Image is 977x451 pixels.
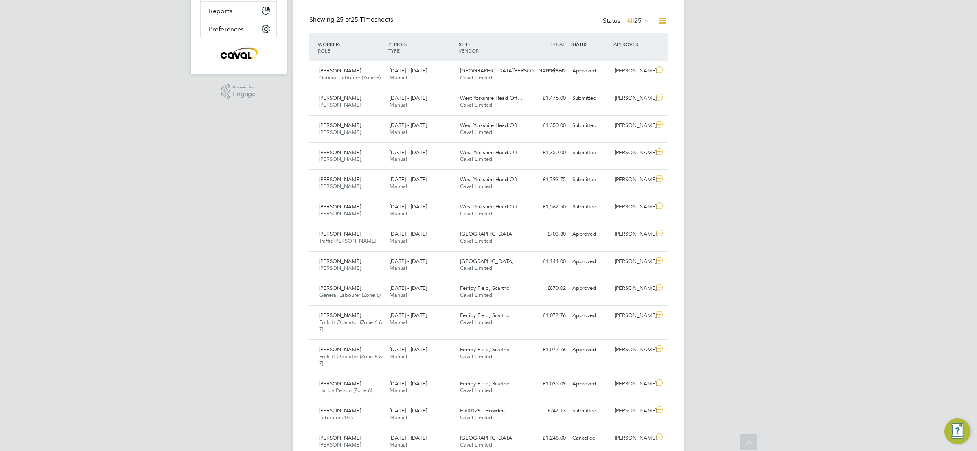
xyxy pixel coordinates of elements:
div: Submitted [569,92,611,105]
span: TOTAL [550,41,565,47]
div: £870.02 [527,282,569,295]
span: [PERSON_NAME] [319,210,361,217]
span: / [469,41,470,47]
span: Caval Limited [460,129,492,136]
span: West Yorkshire Head Off… [460,203,523,210]
span: [DATE] - [DATE] [390,285,427,291]
div: £247.13 [527,404,569,418]
span: Manual [390,210,407,217]
span: 25 of [336,15,351,24]
span: Manual [390,414,407,421]
div: £1,475.00 [527,92,569,105]
div: [PERSON_NAME] [611,173,654,186]
div: £1,350.00 [527,146,569,160]
span: [PERSON_NAME] [319,380,361,387]
span: TYPE [388,47,400,54]
span: [PERSON_NAME] [319,67,361,74]
span: Powered by [233,84,256,91]
span: / [339,41,340,47]
span: West Yorkshire Head Off… [460,176,523,183]
label: All [627,17,650,25]
span: Manual [390,387,407,394]
span: / [406,41,407,47]
span: [PERSON_NAME] [319,312,361,319]
span: Manual [390,441,407,448]
span: Forklift Operator (Zone 6 & 7) [319,353,383,367]
span: [DATE] - [DATE] [390,380,427,387]
span: Caval Limited [460,183,492,190]
span: [PERSON_NAME] [319,441,361,448]
span: [PERSON_NAME] [319,183,361,190]
div: Approved [569,343,611,357]
div: £1,035.09 [527,377,569,391]
div: [PERSON_NAME] [611,64,654,78]
span: [PERSON_NAME] [319,101,361,108]
span: Caval Limited [460,319,492,326]
div: [PERSON_NAME] [611,146,654,160]
div: Approved [569,64,611,78]
div: Approved [569,377,611,391]
span: [PERSON_NAME] [319,230,361,237]
div: PERIOD [386,37,457,58]
span: [GEOGRAPHIC_DATA] [460,230,513,237]
span: [DATE] - [DATE] [390,434,427,441]
img: caval-logo-retina.png [218,46,259,59]
span: [PERSON_NAME] [319,346,361,353]
span: Traffic [PERSON_NAME] [319,237,376,244]
div: [PERSON_NAME] [611,404,654,418]
span: West Yorkshire Head Off… [460,149,523,156]
span: Manual [390,74,407,81]
div: [PERSON_NAME] [611,377,654,391]
span: Caval Limited [460,74,492,81]
span: [GEOGRAPHIC_DATA][PERSON_NAME], Be… [460,67,570,74]
div: Submitted [569,146,611,160]
span: Manual [390,319,407,326]
span: Ferriby Field, Scartho [460,312,510,319]
div: Cancelled [569,431,611,445]
button: Engage Resource Center [944,418,970,444]
span: Ferriby Field, Scartho [460,285,510,291]
div: £1,072.76 [527,343,569,357]
div: £1,072.76 [527,309,569,322]
span: Caval Limited [460,353,492,360]
div: [PERSON_NAME] [611,200,654,214]
div: Approved [569,228,611,241]
span: Ferriby Field, Scartho [460,380,510,387]
span: ROLE [318,47,330,54]
div: £1,144.00 [527,255,569,268]
div: SITE [457,37,527,58]
span: Labourer 2025 [319,414,353,421]
span: Caval Limited [460,441,492,448]
span: [GEOGRAPHIC_DATA] [460,258,513,265]
span: [GEOGRAPHIC_DATA] [460,434,513,441]
span: General Labourer (Zone 6) [319,74,381,81]
div: [PERSON_NAME] [611,343,654,357]
a: Powered byEngage [221,84,256,99]
span: [DATE] - [DATE] [390,407,427,414]
div: STATUS [569,37,611,51]
span: Manual [390,265,407,271]
span: Caval Limited [460,210,492,217]
span: [PERSON_NAME] [319,203,361,210]
span: [DATE] - [DATE] [390,149,427,156]
span: [PERSON_NAME] [319,155,361,162]
button: Preferences [201,20,276,38]
span: [DATE] - [DATE] [390,258,427,265]
span: Manual [390,237,407,244]
div: Submitted [569,119,611,132]
div: [PERSON_NAME] [611,228,654,241]
span: Caval Limited [460,155,492,162]
div: Submitted [569,404,611,418]
div: Approved [569,282,611,295]
span: [PERSON_NAME] [319,94,361,101]
span: 25 [634,17,642,25]
span: [PERSON_NAME] [319,176,361,183]
span: [PERSON_NAME] [319,407,361,414]
span: General Labourer (Zone 6) [319,291,381,298]
div: [PERSON_NAME] [611,255,654,268]
span: [PERSON_NAME] [319,258,361,265]
span: Caval Limited [460,265,492,271]
span: [DATE] - [DATE] [390,94,427,101]
div: [PERSON_NAME] [611,431,654,445]
span: Manual [390,129,407,136]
